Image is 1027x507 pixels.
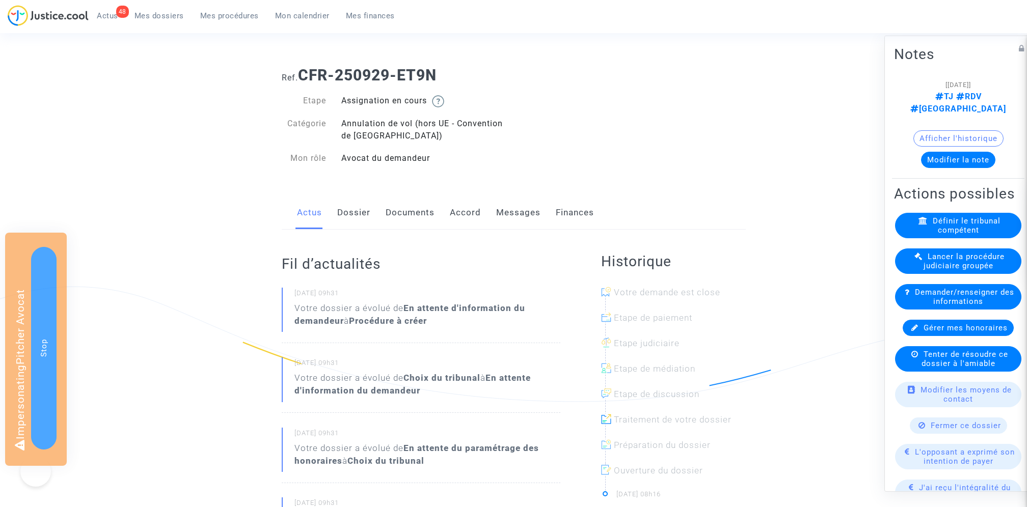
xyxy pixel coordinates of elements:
iframe: Help Scout Beacon - Open [20,456,51,487]
span: RDV [954,92,982,101]
img: help.svg [432,95,444,107]
h2: Notes [894,45,1022,63]
b: En attente du paramétrage des honoraires [294,443,539,466]
span: Actus [97,11,118,20]
small: [DATE] 09h31 [294,289,560,302]
span: L'opposant a exprimé son intention de payer [915,447,1015,466]
span: TJ [935,92,954,101]
div: Votre dossier a évolué de à [294,302,560,327]
b: En attente d'information du demandeur [294,303,525,326]
a: Accord [450,196,481,230]
span: Votre demande est close [614,287,720,297]
span: Modifier les moyens de contact [921,385,1012,404]
div: Catégorie [274,118,334,142]
h2: Actions possibles [894,185,1022,203]
button: Modifier la note [921,152,995,168]
span: Mes finances [346,11,395,20]
a: Dossier [337,196,370,230]
small: [DATE] 09h31 [294,358,560,372]
div: Votre dossier a évolué de à [294,442,560,467]
div: Etape [274,95,334,107]
button: Stop [31,247,57,449]
div: Impersonating [5,233,67,466]
b: Choix du tribunal [403,373,480,383]
div: Annulation de vol (hors UE - Convention de [GEOGRAPHIC_DATA]) [334,118,513,142]
span: Tenter de résoudre ce dossier à l'amiable [922,350,1008,368]
div: 48 [116,6,129,18]
span: Gérer mes honoraires [924,323,1008,332]
a: Mes dossiers [126,8,192,23]
div: Assignation en cours [334,95,513,107]
span: Fermer ce dossier [931,421,1001,430]
span: Mes procédures [200,11,259,20]
div: Mon rôle [274,152,334,164]
img: jc-logo.svg [8,5,89,26]
span: J'ai reçu l'intégralité du paiement attendu [919,483,1011,501]
a: Actus [297,196,322,230]
div: Votre dossier a évolué de à [294,372,560,397]
span: Stop [39,339,48,357]
span: Mes dossiers [134,11,184,20]
span: [GEOGRAPHIC_DATA] [910,104,1006,114]
small: [DATE] 09h31 [294,429,560,442]
a: 48Actus [89,8,126,23]
h2: Historique [601,252,746,270]
span: Lancer la procédure judiciaire groupée [924,252,1005,270]
b: CFR-250929-ET9N [298,66,437,84]
span: [[DATE]] [945,81,971,89]
a: Finances [556,196,594,230]
a: Mes procédures [192,8,267,23]
a: Messages [496,196,540,230]
a: Mon calendrier [267,8,338,23]
b: Choix du tribunal [347,456,424,466]
a: Mes finances [338,8,403,23]
div: Avocat du demandeur [334,152,513,164]
span: Définir le tribunal compétent [933,216,1001,235]
span: Demander/renseigner des informations [915,288,1014,306]
span: Ref. [282,73,298,82]
a: Documents [386,196,435,230]
h2: Fil d’actualités [282,255,560,273]
span: Mon calendrier [275,11,330,20]
b: Procédure à créer [349,316,427,326]
button: Afficher l'historique [913,130,1004,147]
